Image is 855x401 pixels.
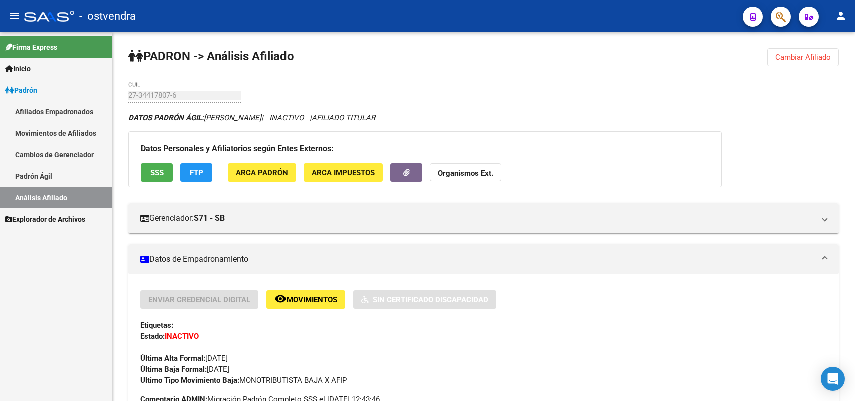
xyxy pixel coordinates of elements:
[373,295,488,304] span: Sin Certificado Discapacidad
[5,63,31,74] span: Inicio
[165,332,199,341] strong: INACTIVO
[304,163,383,182] button: ARCA Impuestos
[5,42,57,53] span: Firma Express
[236,168,288,177] span: ARCA Padrón
[430,163,501,182] button: Organismos Ext.
[128,113,375,122] i: | INACTIVO |
[835,10,847,22] mat-icon: person
[128,113,204,122] strong: DATOS PADRÓN ÁGIL:
[287,295,337,304] span: Movimientos
[190,168,203,177] span: FTP
[150,168,164,177] span: SSS
[140,290,258,309] button: Enviar Credencial Digital
[140,321,173,330] strong: Etiquetas:
[228,163,296,182] button: ARCA Padrón
[438,169,493,178] strong: Organismos Ext.
[274,293,287,305] mat-icon: remove_red_eye
[140,365,229,374] span: [DATE]
[8,10,20,22] mat-icon: menu
[353,290,496,309] button: Sin Certificado Discapacidad
[312,168,375,177] span: ARCA Impuestos
[5,85,37,96] span: Padrón
[141,163,173,182] button: SSS
[180,163,212,182] button: FTP
[312,113,375,122] span: AFILIADO TITULAR
[140,354,205,363] strong: Última Alta Formal:
[140,376,347,385] span: MONOTRIBUTISTA BAJA X AFIP
[128,203,839,233] mat-expansion-panel-header: Gerenciador:S71 - SB
[140,354,228,363] span: [DATE]
[140,376,239,385] strong: Ultimo Tipo Movimiento Baja:
[194,213,225,224] strong: S71 - SB
[140,365,207,374] strong: Última Baja Formal:
[140,254,815,265] mat-panel-title: Datos de Empadronamiento
[128,49,294,63] strong: PADRON -> Análisis Afiliado
[775,53,831,62] span: Cambiar Afiliado
[821,367,845,391] div: Open Intercom Messenger
[128,244,839,274] mat-expansion-panel-header: Datos de Empadronamiento
[148,295,250,304] span: Enviar Credencial Digital
[128,113,261,122] span: [PERSON_NAME]
[141,142,709,156] h3: Datos Personales y Afiliatorios según Entes Externos:
[5,214,85,225] span: Explorador de Archivos
[79,5,136,27] span: - ostvendra
[767,48,839,66] button: Cambiar Afiliado
[140,332,165,341] strong: Estado:
[266,290,345,309] button: Movimientos
[140,213,815,224] mat-panel-title: Gerenciador:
